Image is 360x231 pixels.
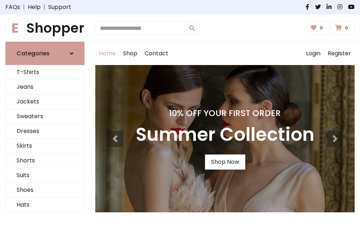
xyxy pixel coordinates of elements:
h4: 10% Off Your First Order [136,108,314,118]
span: 0 [343,25,350,31]
a: Skirts [6,139,84,153]
a: Dresses [6,124,84,139]
a: Categories [5,42,85,65]
a: Hats [6,198,84,212]
a: FAQs [5,3,20,11]
span: 0 [318,25,325,31]
h1: Shopper [5,20,85,36]
a: Support [48,3,71,11]
span: E [5,18,25,38]
h6: Categories [17,50,50,57]
a: Shoes [6,183,84,198]
a: Jackets [6,94,84,109]
a: Help [28,3,41,11]
span: | [41,3,48,11]
a: T-Shirts [6,65,84,80]
a: EShopper [5,20,85,36]
a: Login [302,42,324,65]
a: Shorts [6,153,84,168]
a: Shop Now [205,154,245,170]
span: | [20,3,28,11]
a: Contact [141,42,172,65]
a: Shop [119,42,141,65]
a: Home [95,42,119,65]
a: 0 [331,21,355,35]
a: Register [324,42,355,65]
a: 0 [306,21,329,35]
a: Jeans [6,80,84,94]
a: Sweaters [6,109,84,124]
a: Suits [6,168,84,183]
h3: Summer Collection [136,124,314,146]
